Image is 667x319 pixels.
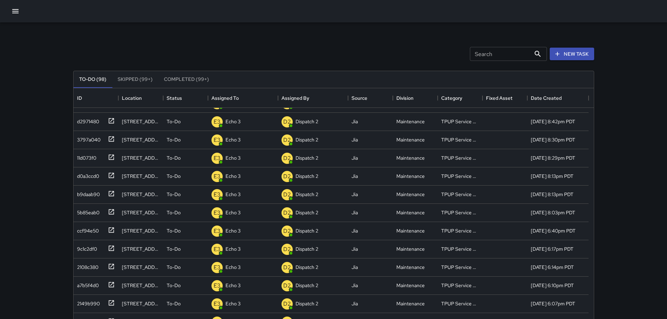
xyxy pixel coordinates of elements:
p: To-Do [167,245,181,252]
button: Skipped (99+) [112,71,158,88]
div: 1 Valdez Street [122,118,160,125]
div: Jia [352,118,358,125]
div: Division [396,88,414,108]
div: 9/19/2025, 8:03pm PDT [531,209,575,216]
div: 11d073f0 [74,152,96,161]
div: Status [167,88,182,108]
div: 9/19/2025, 6:14pm PDT [531,264,574,271]
div: 3797a040 [74,133,100,143]
p: Dispatch 2 [296,227,318,234]
div: Maintenance [396,264,425,271]
div: Location [118,88,163,108]
p: Dispatch 2 [296,282,318,289]
div: ID [74,88,118,108]
div: 2108c380 [74,261,98,271]
p: Echo 3 [225,118,241,125]
button: New Task [550,48,594,61]
div: 285 23rd Street [122,173,160,180]
p: D2 [283,154,291,162]
div: Jia [352,227,358,234]
div: Jia [352,154,358,161]
div: Maintenance [396,118,425,125]
p: Dispatch 2 [296,136,318,143]
div: 2350 Harrison Street [122,300,160,307]
div: 2149b990 [74,297,100,307]
p: To-Do [167,118,181,125]
div: 2359 Waverly Street [122,136,160,143]
button: To-Do (98) [74,71,112,88]
div: b9daab90 [74,188,100,198]
div: Jia [352,264,358,271]
div: Maintenance [396,282,425,289]
div: Maintenance [396,154,425,161]
div: TPUP Service Requested [441,136,479,143]
div: 9/19/2025, 8:42pm PDT [531,118,575,125]
div: Jia [352,300,358,307]
p: To-Do [167,209,181,216]
div: Status [163,88,208,108]
p: D2 [283,263,291,272]
div: 9/19/2025, 6:40pm PDT [531,227,576,234]
p: D2 [283,209,291,217]
div: Assigned By [282,88,309,108]
div: Assigned To [208,88,278,108]
p: Echo 3 [225,209,241,216]
div: TPUP Service Requested [441,191,479,198]
p: To-Do [167,227,181,234]
p: Echo 3 [225,264,241,271]
div: Maintenance [396,136,425,143]
div: 9/19/2025, 6:10pm PDT [531,282,574,289]
div: Assigned By [278,88,348,108]
div: ID [77,88,82,108]
div: TPUP Service Requested [441,209,479,216]
div: Source [352,88,367,108]
div: TPUP Service Requested [441,227,479,234]
div: Jia [352,191,358,198]
p: E3 [214,282,221,290]
p: Echo 3 [225,282,241,289]
p: Echo 3 [225,300,241,307]
p: Echo 3 [225,173,241,180]
p: D2 [283,136,291,144]
div: TPUP Service Requested [441,300,479,307]
div: TPUP Service Requested [441,282,479,289]
p: Dispatch 2 [296,191,318,198]
div: a7b5f4d0 [74,279,99,289]
p: To-Do [167,300,181,307]
p: D2 [283,245,291,254]
div: 9/19/2025, 6:17pm PDT [531,245,574,252]
p: Dispatch 2 [296,264,318,271]
p: To-Do [167,191,181,198]
p: To-Do [167,154,181,161]
p: E3 [214,172,221,181]
div: 9/19/2025, 8:30pm PDT [531,136,575,143]
div: 9c1c2df0 [74,243,97,252]
p: Echo 3 [225,227,241,234]
p: E3 [214,300,221,308]
p: E3 [214,227,221,235]
div: d0a3ccd0 [74,170,99,180]
div: 9/19/2025, 6:07pm PDT [531,300,575,307]
p: E3 [214,245,221,254]
p: E3 [214,190,221,199]
div: Fixed Asset [482,88,527,108]
p: D2 [283,118,291,126]
div: Source [348,88,393,108]
div: Jia [352,209,358,216]
p: Dispatch 2 [296,300,318,307]
div: Category [438,88,482,108]
div: TPUP Service Requested [441,154,479,161]
p: E3 [214,136,221,144]
p: Echo 3 [225,191,241,198]
p: D2 [283,172,291,181]
div: Maintenance [396,173,425,180]
div: 9/19/2025, 8:13pm PDT [531,191,574,198]
div: Location [122,88,142,108]
div: Maintenance [396,227,425,234]
p: E3 [214,209,221,217]
div: Date Created [527,88,589,108]
div: Jia [352,173,358,180]
p: Dispatch 2 [296,245,318,252]
div: TPUP Service Requested [441,245,479,252]
p: To-Do [167,136,181,143]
